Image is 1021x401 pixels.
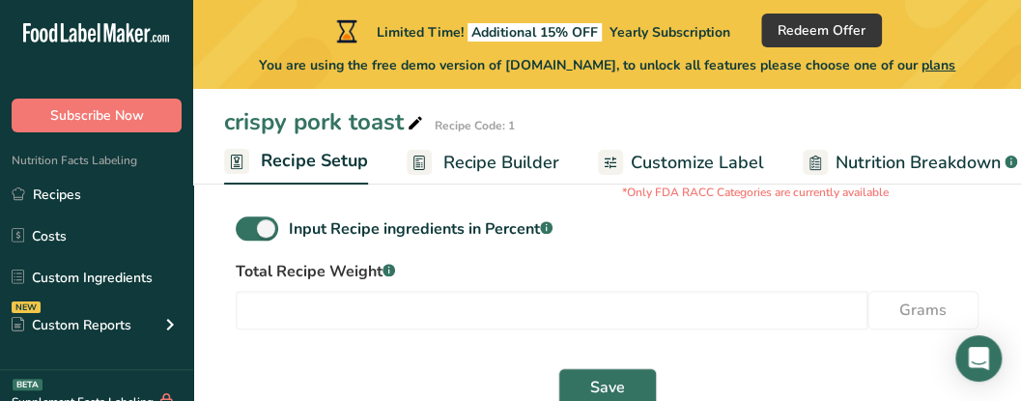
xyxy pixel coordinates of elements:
span: Redeem Offer [778,20,865,41]
span: Nutrition Breakdown [836,150,1001,176]
span: Grams [899,299,947,322]
p: *Only FDA RACC Categories are currently available [622,184,980,201]
span: Yearly Subscription [610,23,730,42]
span: Additional 15% OFF [468,23,602,42]
div: Custom Reports [12,315,131,335]
a: Nutrition Breakdown [803,141,1017,185]
div: Recipe Code: 1 [435,117,515,134]
span: Customize Label [631,150,764,176]
button: Grams [867,291,978,329]
div: Limited Time! [332,19,730,43]
a: Customize Label [598,141,764,185]
button: Redeem Offer [761,14,882,47]
div: NEW [12,301,41,313]
div: crispy pork toast [224,104,427,139]
a: Recipe Builder [407,141,559,185]
span: Subscribe Now [50,105,144,126]
span: Recipe Builder [443,150,559,176]
div: Open Intercom Messenger [955,335,1002,382]
span: Save [590,376,625,399]
span: plans [922,56,955,74]
span: Recipe Setup [261,148,368,174]
div: BETA [13,379,43,390]
span: You are using the free demo version of [DOMAIN_NAME], to unlock all features please choose one of... [259,55,955,75]
div: Input Recipe ingredients in Percent [289,217,553,241]
label: Total Recipe Weight [236,260,978,283]
a: Recipe Setup [224,139,368,186]
button: Subscribe Now [12,99,182,132]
